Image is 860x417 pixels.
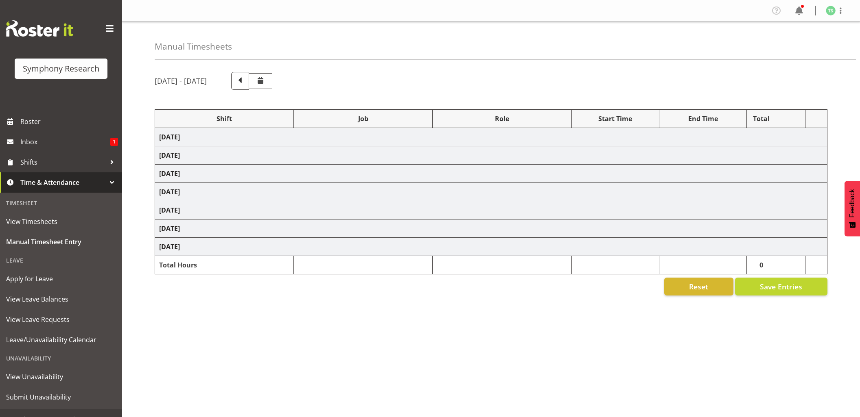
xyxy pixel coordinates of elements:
[735,278,827,295] button: Save Entries
[6,293,116,305] span: View Leave Balances
[2,252,120,269] div: Leave
[20,136,110,148] span: Inbox
[689,281,708,292] span: Reset
[576,114,655,124] div: Start Time
[2,289,120,309] a: View Leave Balances
[826,6,836,15] img: tanya-stebbing1954.jpg
[664,278,733,295] button: Reset
[2,211,120,232] a: View Timesheets
[6,334,116,346] span: Leave/Unavailability Calendar
[155,183,827,201] td: [DATE]
[760,281,802,292] span: Save Entries
[6,371,116,383] span: View Unavailability
[6,20,73,37] img: Rosterit website logo
[2,269,120,289] a: Apply for Leave
[2,367,120,387] a: View Unavailability
[20,115,118,128] span: Roster
[2,232,120,252] a: Manual Timesheet Entry
[159,114,289,124] div: Shift
[155,128,827,146] td: [DATE]
[155,146,827,165] td: [DATE]
[23,63,99,75] div: Symphony Research
[110,138,118,146] span: 1
[155,42,232,51] h4: Manual Timesheets
[2,195,120,211] div: Timesheet
[155,165,827,183] td: [DATE]
[155,201,827,219] td: [DATE]
[2,309,120,330] a: View Leave Requests
[2,330,120,350] a: Leave/Unavailability Calendar
[2,387,120,407] a: Submit Unavailability
[20,156,106,168] span: Shifts
[747,256,776,274] td: 0
[437,114,567,124] div: Role
[6,215,116,228] span: View Timesheets
[6,273,116,285] span: Apply for Leave
[155,256,294,274] td: Total Hours
[663,114,742,124] div: End Time
[155,76,207,85] h5: [DATE] - [DATE]
[20,176,106,189] span: Time & Attendance
[6,236,116,248] span: Manual Timesheet Entry
[849,189,856,217] span: Feedback
[845,181,860,236] button: Feedback - Show survey
[2,350,120,367] div: Unavailability
[298,114,428,124] div: Job
[751,114,772,124] div: Total
[155,238,827,256] td: [DATE]
[155,219,827,238] td: [DATE]
[6,391,116,403] span: Submit Unavailability
[6,313,116,326] span: View Leave Requests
